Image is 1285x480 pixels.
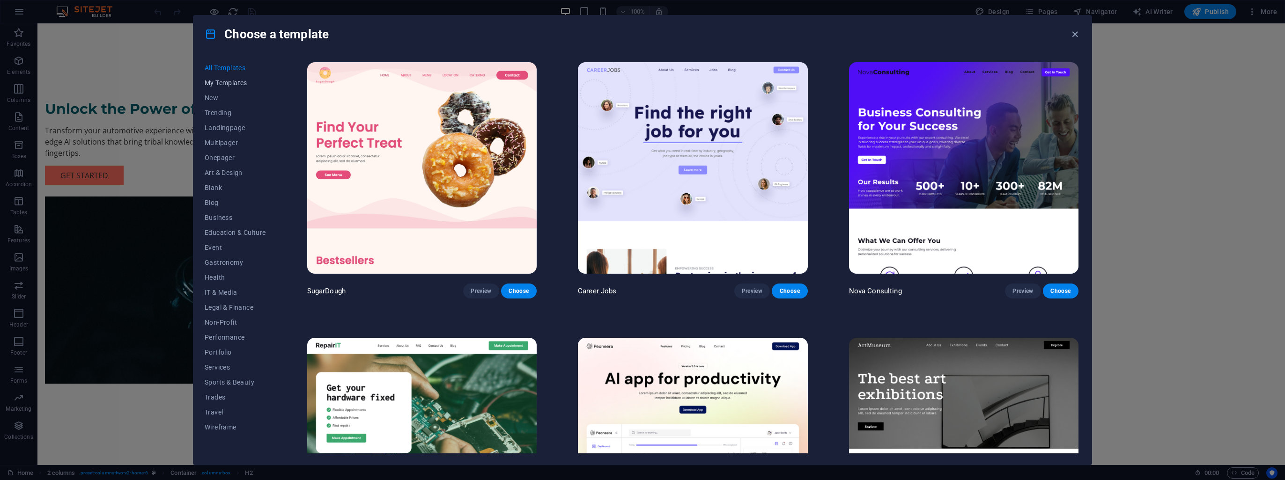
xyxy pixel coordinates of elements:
[1043,284,1078,298] button: Choose
[772,284,807,298] button: Choose
[205,165,266,180] button: Art & Design
[205,214,266,221] span: Business
[205,154,266,161] span: Onepager
[205,210,266,225] button: Business
[205,289,266,296] span: IT & Media
[205,94,266,102] span: New
[205,60,266,75] button: All Templates
[205,105,266,120] button: Trending
[205,408,266,416] span: Travel
[205,195,266,210] button: Blog
[1050,287,1071,295] span: Choose
[205,393,266,401] span: Trades
[205,240,266,255] button: Event
[205,124,266,131] span: Landingpage
[205,345,266,360] button: Portfolio
[205,364,266,371] span: Services
[501,284,537,298] button: Choose
[205,225,266,240] button: Education & Culture
[463,284,499,298] button: Preview
[205,420,266,435] button: Wireframe
[205,334,266,341] span: Performance
[205,360,266,375] button: Services
[779,287,800,295] span: Choose
[307,62,537,274] img: SugarDough
[205,405,266,420] button: Travel
[205,330,266,345] button: Performance
[1012,287,1033,295] span: Preview
[205,244,266,251] span: Event
[205,349,266,356] span: Portfolio
[734,284,770,298] button: Preview
[205,199,266,206] span: Blog
[205,423,266,431] span: Wireframe
[205,27,329,42] h4: Choose a template
[849,286,902,296] p: Nova Consulting
[205,75,266,90] button: My Templates
[578,62,807,274] img: Career Jobs
[509,287,529,295] span: Choose
[205,90,266,105] button: New
[205,259,266,266] span: Gastronomy
[1005,284,1041,298] button: Preview
[205,390,266,405] button: Trades
[205,120,266,135] button: Landingpage
[205,150,266,165] button: Onepager
[205,109,266,116] span: Trending
[205,274,266,281] span: Health
[205,304,266,311] span: Legal & Finance
[205,375,266,390] button: Sports & Beauty
[742,287,762,295] span: Preview
[205,319,266,326] span: Non-Profit
[205,300,266,315] button: Legal & Finance
[205,378,266,386] span: Sports & Beauty
[205,184,266,191] span: Blank
[205,255,266,270] button: Gastronomy
[205,285,266,300] button: IT & Media
[205,229,266,236] span: Education & Culture
[205,270,266,285] button: Health
[205,79,266,87] span: My Templates
[205,135,266,150] button: Multipager
[205,64,266,72] span: All Templates
[578,286,617,296] p: Career Jobs
[205,315,266,330] button: Non-Profit
[205,169,266,176] span: Art & Design
[205,180,266,195] button: Blank
[205,139,266,146] span: Multipager
[471,287,491,295] span: Preview
[307,286,346,296] p: SugarDough
[849,62,1078,274] img: Nova Consulting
